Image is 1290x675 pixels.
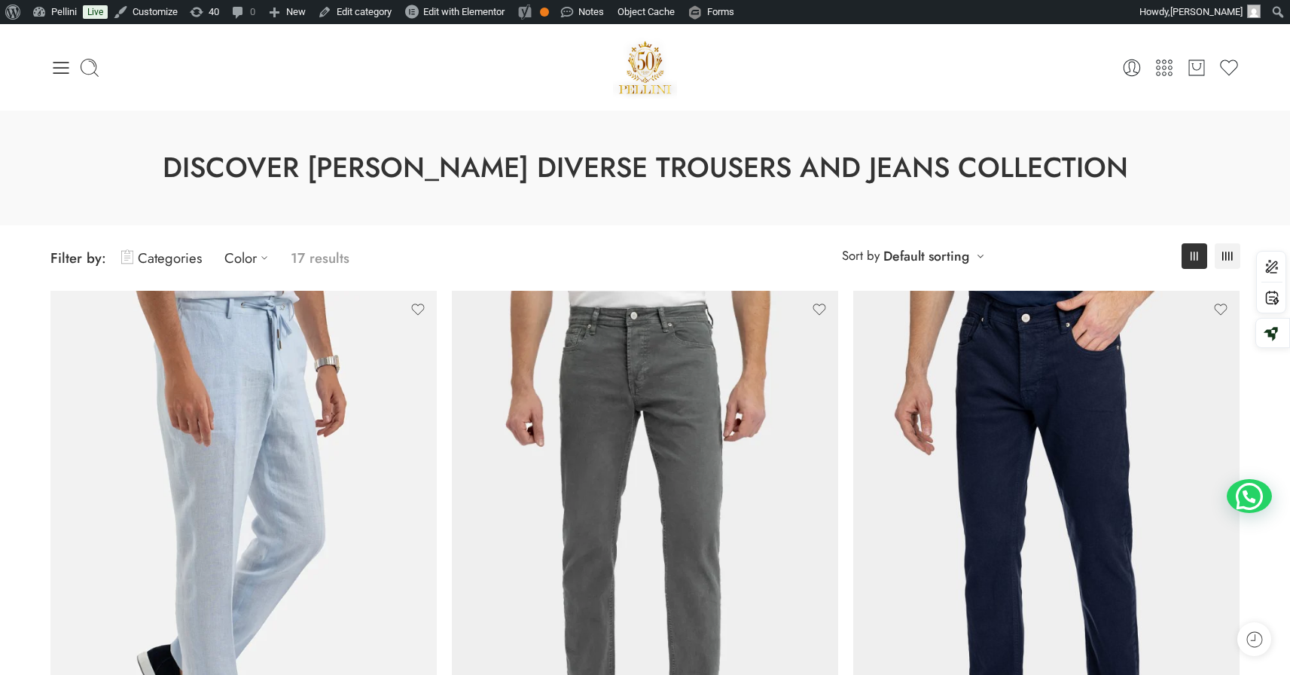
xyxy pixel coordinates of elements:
span: [PERSON_NAME] [1170,6,1243,17]
a: Cart [1186,57,1207,78]
img: Pellini [613,35,678,99]
span: Sort by [842,243,880,268]
a: My Account [1121,57,1142,78]
a: Wishlist [1218,57,1240,78]
span: Filter by: [50,248,106,268]
span: Edit with Elementor [423,6,505,17]
a: Pellini - [613,35,678,99]
a: Categories [121,240,202,276]
a: Color [224,240,276,276]
a: Live [83,5,108,19]
h1: Discover [PERSON_NAME] Diverse Trousers and Jeans Collection [38,148,1252,188]
a: Default sorting [883,246,969,267]
div: OK [540,8,549,17]
p: 17 results [291,240,349,276]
